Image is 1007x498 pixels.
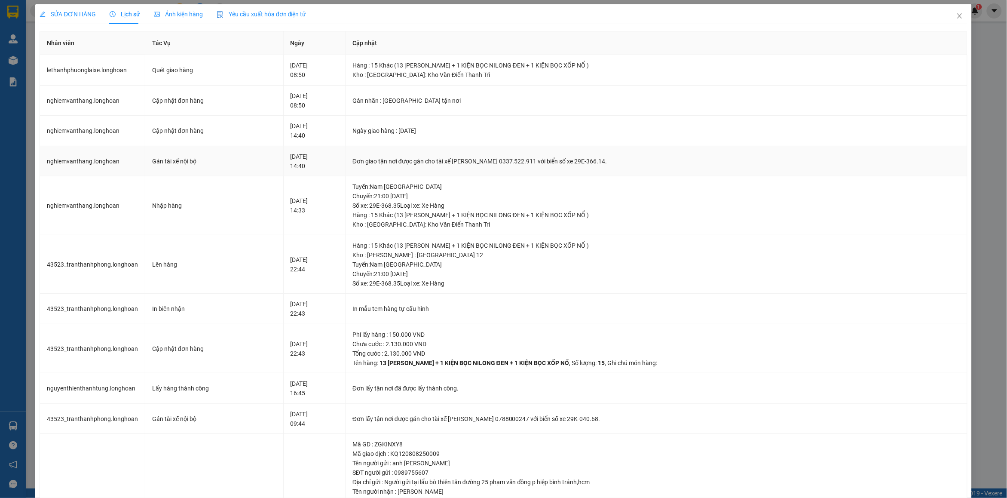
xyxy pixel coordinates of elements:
[352,449,960,458] div: Mã giao dịch : KQ120808250009
[152,260,276,269] div: Lên hàng
[40,404,145,434] td: 43523_tranthanhphong.longhoan
[40,294,145,324] td: 43523_tranthanhphong.longhoan
[110,11,140,18] span: Lịch sử
[152,384,276,393] div: Lấy hàng thành công
[291,121,338,140] div: [DATE] 14:40
[352,458,960,468] div: Tên người gửi : anh [PERSON_NAME]
[352,210,960,220] div: Hàng : 15 Khác (13 [PERSON_NAME] + 1 KIỆN BỌC NILONG ĐEN + 1 KIỆN BỌC XỐP NỔ )
[352,220,960,229] div: Kho : [GEOGRAPHIC_DATA]: Kho Văn Điển Thanh Trì
[40,235,145,294] td: 43523_tranthanhphong.longhoan
[948,4,972,28] button: Close
[291,409,338,428] div: [DATE] 09:44
[352,414,960,424] div: Đơn lấy tận nơi được gán cho tài xế [PERSON_NAME] 0788000247 với biển số xe 29K-040.68.
[346,31,967,55] th: Cập nhật
[352,349,960,358] div: Tổng cước : 2.130.000 VND
[352,384,960,393] div: Đơn lấy tận nơi đã được lấy thành công.
[291,379,338,398] div: [DATE] 16:45
[352,182,960,210] div: Tuyến : Nam [GEOGRAPHIC_DATA] Chuyến: 21:00 [DATE] Số xe: 29E-368.35 Loại xe: Xe Hàng
[352,96,960,105] div: Gán nhãn : [GEOGRAPHIC_DATA] tận nơi
[152,304,276,314] div: In biên nhận
[110,11,116,17] span: clock-circle
[40,31,145,55] th: Nhân viên
[40,373,145,404] td: nguyenthienthanhtung.longhoan
[40,11,96,18] span: SỬA ĐƠN HÀNG
[152,126,276,135] div: Cập nhật đơn hàng
[291,255,338,274] div: [DATE] 22:44
[352,260,960,288] div: Tuyến : Nam [GEOGRAPHIC_DATA] Chuyến: 21:00 [DATE] Số xe: 29E-368.35 Loại xe: Xe Hàng
[217,11,223,18] img: icon
[291,196,338,215] div: [DATE] 14:33
[152,96,276,105] div: Cập nhật đơn hàng
[40,11,46,17] span: edit
[352,126,960,135] div: Ngày giao hàng : [DATE]
[152,65,276,75] div: Quét giao hàng
[352,157,960,166] div: Đơn giao tận nơi được gán cho tài xế [PERSON_NAME] 0337.522.911 với biển số xe 29E-366.14.
[352,477,960,487] div: Địa chỉ gửi : Người gửi tại lẩu bò thiên tân đường 25 phạm văn đồng p hiệp bình tránh,hcm
[284,31,346,55] th: Ngày
[380,360,569,366] span: 13 [PERSON_NAME] + 1 KIỆN BỌC NILONG ĐEN + 1 KIỆN BỌC XỐP NỔ
[352,468,960,477] div: SĐT người gửi : 0989755607
[40,146,145,177] td: nghiemvanthang.longhoan
[352,487,960,496] div: Tên người nhận : [PERSON_NAME]
[154,11,160,17] span: picture
[352,440,960,449] div: Mã GD : ZGKINXY8
[291,91,338,110] div: [DATE] 08:50
[152,201,276,210] div: Nhập hàng
[352,330,960,339] div: Phí lấy hàng : 150.000 VND
[352,241,960,250] div: Hàng : 15 Khác (13 [PERSON_NAME] + 1 KIỆN BỌC NILONG ĐEN + 1 KIỆN BỌC XỐP NỔ )
[40,176,145,235] td: nghiemvanthang.longhoan
[145,31,284,55] th: Tác Vụ
[40,324,145,374] td: 43523_tranthanhphong.longhoan
[152,344,276,354] div: Cập nhật đơn hàng
[352,339,960,349] div: Chưa cước : 2.130.000 VND
[217,11,306,18] span: Yêu cầu xuất hóa đơn điện tử
[40,55,145,86] td: lethanhphuonglaixe.longhoan
[352,61,960,70] div: Hàng : 15 Khác (13 [PERSON_NAME] + 1 KIỆN BỌC NILONG ĐEN + 1 KIỆN BỌC XỐP NỔ )
[40,116,145,146] td: nghiemvanthang.longhoan
[352,358,960,368] div: Tên hàng: , Số lượng: , Ghi chú món hàng:
[291,299,338,318] div: [DATE] 22:43
[40,86,145,116] td: nghiemvanthang.longhoan
[352,70,960,80] div: Kho : [GEOGRAPHIC_DATA]: Kho Văn Điển Thanh Trì
[352,250,960,260] div: Kho : [PERSON_NAME] : [GEOGRAPHIC_DATA] 12
[154,11,203,18] span: Ảnh kiện hàng
[291,61,338,80] div: [DATE] 08:50
[152,157,276,166] div: Gán tài xế nội bộ
[956,12,963,19] span: close
[352,304,960,314] div: In mẫu tem hàng tự cấu hình
[291,152,338,171] div: [DATE] 14:40
[152,414,276,424] div: Gán tài xế nội bộ
[598,360,605,366] span: 15
[291,339,338,358] div: [DATE] 22:43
